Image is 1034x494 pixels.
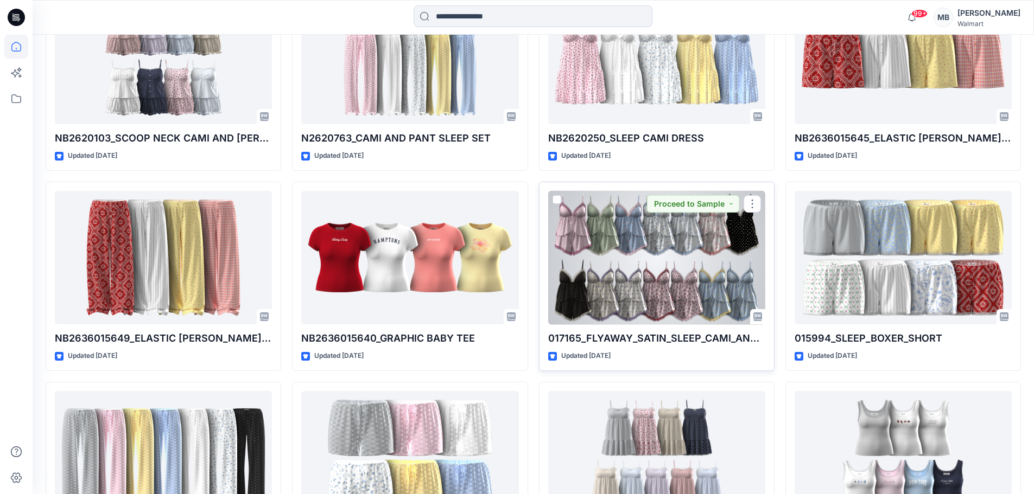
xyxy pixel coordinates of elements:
[561,150,611,162] p: Updated [DATE]
[548,191,765,325] a: 017165_FLYAWAY_SATIN_SLEEP_CAMI_AND_SHORT_SET
[301,331,518,346] p: NB2636015640_GRAPHIC BABY TEE
[548,131,765,146] p: NB2620250_SLEEP CAMI DRESS
[68,350,117,362] p: Updated [DATE]
[911,9,928,18] span: 99+
[561,350,611,362] p: Updated [DATE]
[795,331,1012,346] p: 015994_SLEEP_BOXER_SHORT
[548,331,765,346] p: 017165_FLYAWAY_SATIN_SLEEP_CAMI_AND_SHORT_SET
[795,191,1012,325] a: 015994_SLEEP_BOXER_SHORT
[55,331,272,346] p: NB2636015649_ELASTIC [PERSON_NAME] PANTS
[795,131,1012,146] p: NB2636015645_ELASTIC [PERSON_NAME] SHORTS
[314,150,364,162] p: Updated [DATE]
[957,7,1020,20] div: [PERSON_NAME]
[808,150,857,162] p: Updated [DATE]
[301,191,518,325] a: NB2636015640_GRAPHIC BABY TEE
[808,350,857,362] p: Updated [DATE]
[55,191,272,325] a: NB2636015649_ELASTIC BF BOXER PANTS
[957,20,1020,28] div: Walmart
[55,131,272,146] p: NB2620103_SCOOP NECK CAMI AND [PERSON_NAME] SET
[314,350,364,362] p: Updated [DATE]
[934,8,953,27] div: MB
[68,150,117,162] p: Updated [DATE]
[301,131,518,146] p: N2620763_CAMI AND PANT SLEEP SET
